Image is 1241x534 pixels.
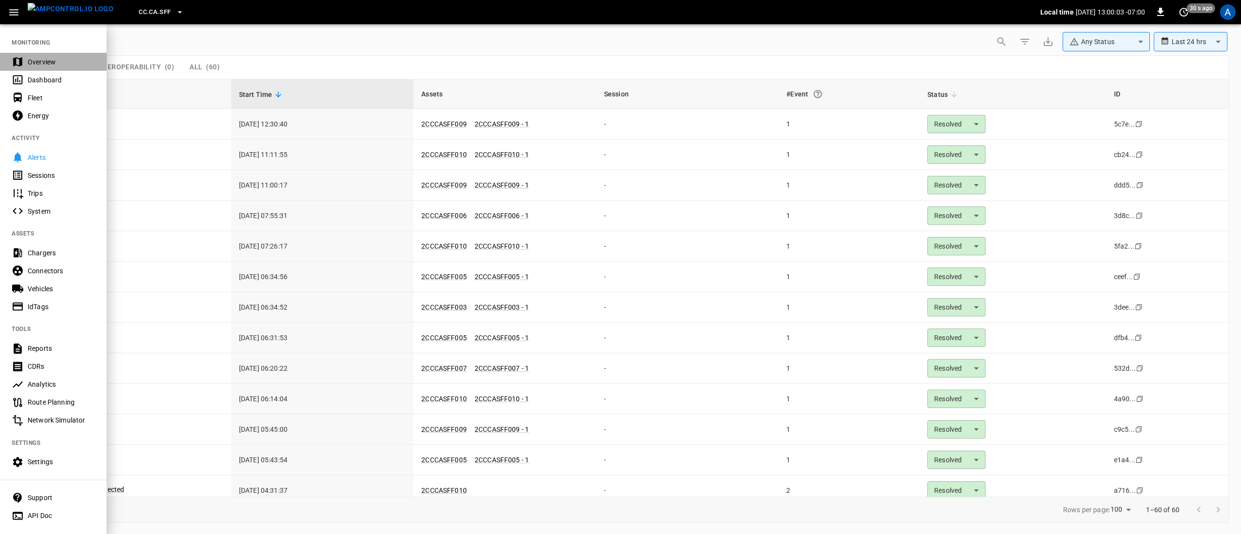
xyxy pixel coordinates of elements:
[28,57,95,67] div: Overview
[1040,7,1074,17] p: Local time
[28,93,95,103] div: Fleet
[28,3,113,15] img: ampcontrol.io logo
[1076,7,1145,17] p: [DATE] 13:00:03 -07:00
[28,397,95,407] div: Route Planning
[139,7,171,18] span: CC.CA.SFF
[28,493,95,503] div: Support
[1176,4,1192,20] button: set refresh interval
[28,75,95,85] div: Dashboard
[28,248,95,258] div: Chargers
[28,153,95,162] div: Alerts
[28,266,95,276] div: Connectors
[28,457,95,467] div: Settings
[28,302,95,312] div: IdTags
[28,284,95,294] div: Vehicles
[28,171,95,180] div: Sessions
[28,415,95,425] div: Network Simulator
[28,188,95,198] div: Trips
[28,111,95,121] div: Energy
[28,206,95,216] div: System
[28,361,95,371] div: CDRs
[1187,3,1215,13] span: 30 s ago
[28,511,95,520] div: API Doc
[28,344,95,353] div: Reports
[28,379,95,389] div: Analytics
[1220,4,1236,20] div: profile-icon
